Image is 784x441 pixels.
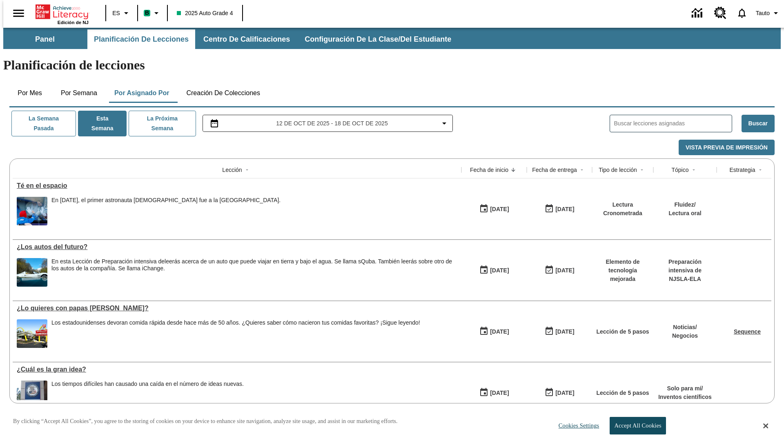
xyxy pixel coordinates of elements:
img: Un automóvil de alta tecnología flotando en el agua. [17,258,47,287]
img: Uno de los primeros locales de McDonald's, con el icónico letrero rojo y los arcos amarillos. [17,319,47,348]
div: Tópico [671,166,688,174]
button: Planificación de lecciones [87,29,195,49]
svg: Collapse Date Range Filter [439,118,449,128]
span: Panel [35,35,55,44]
div: [DATE] [555,388,574,398]
div: [DATE] [490,265,509,276]
button: Buscar [742,115,775,132]
span: Edición de NJ [58,20,89,25]
button: Perfil/Configuración [753,6,784,20]
button: Configuración de la clase/del estudiante [298,29,458,49]
p: Preparación intensiva de NJSLA-ELA [657,258,713,283]
button: 04/13/26: Último día en que podrá accederse la lección [542,385,577,401]
testabrev: leerás acerca de un auto que puede viajar en tierra y bajo el agua. Se llama sQuba. También leerá... [51,258,452,272]
div: Los estadounidenses devoran comida rápida desde hace más de 50 años. ¿Quieres saber cómo nacieron... [51,319,420,326]
div: Té en el espacio [17,182,457,189]
a: Portada [36,4,89,20]
button: 10/06/25: Primer día en que estuvo disponible la lección [477,201,512,217]
span: ES [112,9,120,18]
button: Por asignado por [108,83,176,103]
button: 04/07/25: Primer día en que estuvo disponible la lección [477,385,512,401]
input: Buscar lecciones asignadas [614,118,732,129]
button: Por semana [54,83,104,103]
button: 07/20/26: Último día en que podrá accederse la lección [542,324,577,339]
div: Portada [36,3,89,25]
div: [DATE] [490,388,509,398]
button: Sort [755,165,765,175]
a: ¿Cuál es la gran idea?, Lecciones [17,366,457,373]
span: Configuración de la clase/del estudiante [305,35,451,44]
p: Lectura Cronometrada [596,200,649,218]
div: Subbarra de navegación [3,28,781,49]
div: ¿Lo quieres con papas fritas? [17,305,457,312]
p: By clicking “Accept All Cookies”, you agree to the storing of cookies on your device to enhance s... [13,417,398,425]
p: Elemento de tecnología mejorada [596,258,649,283]
button: Panel [4,29,86,49]
div: En [DATE], el primer astronauta [DEMOGRAPHIC_DATA] fue a la [GEOGRAPHIC_DATA]. [51,197,281,204]
div: [DATE] [555,265,574,276]
span: 12 de oct de 2025 - 18 de oct de 2025 [276,119,388,128]
p: Lección de 5 pasos [596,327,649,336]
button: La semana pasada [11,111,76,136]
img: Letrero cerca de un edificio dice Oficina de Patentes y Marcas de los Estados Unidos. La economía... [17,381,47,409]
button: Cookies Settings [551,417,602,434]
div: Fecha de entrega [532,166,577,174]
img: Un astronauta, el primero del Reino Unido que viaja a la Estación Espacial Internacional, saluda ... [17,197,47,225]
a: Notificaciones [731,2,753,24]
a: ¿Los autos del futuro? , Lecciones [17,243,457,251]
p: Solo para mí / [658,384,712,393]
button: Por mes [9,83,50,103]
button: 10/12/25: Último día en que podrá accederse la lección [542,201,577,217]
a: ¿Lo quieres con papas fritas?, Lecciones [17,305,457,312]
span: Centro de calificaciones [203,35,290,44]
button: Sort [577,165,587,175]
button: Sort [508,165,518,175]
span: B [145,8,149,18]
button: Abrir el menú lateral [7,1,31,25]
button: Close [763,422,768,430]
button: Centro de calificaciones [197,29,296,49]
button: Esta semana [78,111,127,136]
a: Sequence [734,328,761,335]
button: 07/23/25: Primer día en que estuvo disponible la lección [477,263,512,278]
button: Sort [242,165,252,175]
p: Lectura oral [668,209,701,218]
div: Los estadounidenses devoran comida rápida desde hace más de 50 años. ¿Quieres saber cómo nacieron... [51,319,420,348]
button: Accept All Cookies [610,417,666,434]
div: [DATE] [555,204,574,214]
button: 06/30/26: Último día en que podrá accederse la lección [542,263,577,278]
a: Té en el espacio, Lecciones [17,182,457,189]
a: Centro de información [687,2,709,24]
p: Lección de 5 pasos [596,389,649,397]
div: Los tiempos difíciles han causado una caída en el número de ideas nuevas. [51,381,244,409]
div: Fecha de inicio [470,166,508,174]
div: Estrategia [729,166,755,174]
button: Lenguaje: ES, Selecciona un idioma [109,6,135,20]
button: Sort [637,165,647,175]
button: Seleccione el intervalo de fechas opción del menú [206,118,450,128]
div: Los tiempos difíciles han causado una caída en el número de ideas nuevas. [51,381,244,388]
button: Boost El color de la clase es verde menta. Cambiar el color de la clase. [140,6,165,20]
button: Vista previa de impresión [679,140,775,156]
div: ¿Cuál es la gran idea? [17,366,457,373]
button: La próxima semana [129,111,196,136]
button: 07/14/25: Primer día en que estuvo disponible la lección [477,324,512,339]
p: Negocios [672,332,698,340]
span: Tauto [756,9,770,18]
span: Planificación de lecciones [94,35,189,44]
p: Fluidez / [668,200,701,209]
p: Inventos científicos [658,393,712,401]
div: [DATE] [490,204,509,214]
div: [DATE] [555,327,574,337]
div: Lección [222,166,242,174]
p: Noticias / [672,323,698,332]
span: 2025 Auto Grade 4 [177,9,233,18]
button: Creación de colecciones [180,83,267,103]
button: Sort [689,165,699,175]
div: En esta Lección de Preparación intensiva de leerás acerca de un auto que puede viajar en tierra y... [51,258,457,287]
div: En diciembre de 2015, el primer astronauta británico fue a la Estación Espacial Internacional. [51,197,281,225]
div: Tipo de lección [599,166,637,174]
